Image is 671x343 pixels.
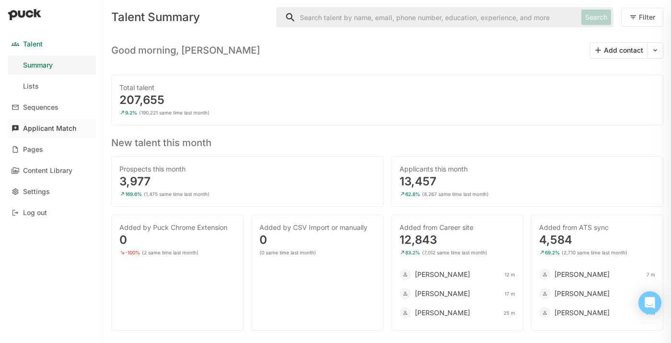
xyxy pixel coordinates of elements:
h3: Good morning, [PERSON_NAME] [111,45,260,56]
a: Sequences [8,98,96,117]
div: -100% [125,250,140,255]
div: 169.6% [125,191,142,197]
div: 62.8% [405,191,420,197]
div: [PERSON_NAME] [415,270,470,279]
a: Applicant Match [8,119,96,138]
a: Talent [8,34,96,54]
div: Applicant Match [23,125,76,133]
div: Open Intercom Messenger [638,291,661,314]
div: [PERSON_NAME] [415,289,470,298]
a: Pages [8,140,96,159]
div: (2,710 same time last month) [562,250,627,255]
button: Filter [621,8,663,27]
div: (2 same time last month) [142,250,199,255]
div: 17 m [505,291,515,297]
div: [PERSON_NAME] [554,308,610,318]
a: Summary [8,56,96,75]
div: 12,843 [400,234,516,246]
div: 25 m [504,310,515,316]
div: 9.2% [125,110,137,115]
div: Added from Career site [400,223,516,232]
div: Talent Summary [111,11,269,23]
div: Applicants this month [400,164,656,174]
div: 0 [119,234,235,246]
div: Lists [23,82,39,91]
div: [PERSON_NAME] [554,289,610,298]
div: 207,655 [119,94,655,106]
div: Added from ATS sync [539,223,655,232]
div: Prospects this month [119,164,376,174]
div: 69.2% [545,250,560,255]
div: Sequences [23,103,59,112]
div: Total talent [119,83,655,92]
div: Settings [23,188,50,196]
div: (7,012 same time last month) [422,250,487,255]
div: Added by Puck Chrome Extension [119,223,235,232]
div: 13,457 [400,176,656,187]
div: (1,475 same time last month) [144,191,210,197]
h3: New talent this month [111,133,663,149]
div: (0 same time last month) [259,250,316,255]
div: [PERSON_NAME] [415,308,470,318]
a: Content Library [8,161,96,180]
div: 0 [259,234,376,246]
input: Search [277,8,577,27]
div: Pages [23,146,43,154]
div: Added by CSV Import or manually [259,223,376,232]
div: Log out [23,209,47,217]
div: 3,977 [119,176,376,187]
div: (190,221 same time last month) [139,110,210,115]
div: 7 m [647,291,655,297]
div: 4,584 [539,234,655,246]
a: Settings [8,182,96,201]
div: (8,267 same time last month) [422,191,489,197]
div: Content Library [23,167,72,175]
div: 7 m [647,272,655,277]
div: Talent [23,40,43,48]
div: [PERSON_NAME] [554,270,610,279]
div: 83.2% [405,250,420,255]
div: 12 m [505,272,515,277]
div: Summary [23,61,53,69]
button: Add contact [590,43,647,58]
a: Lists [8,77,96,96]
